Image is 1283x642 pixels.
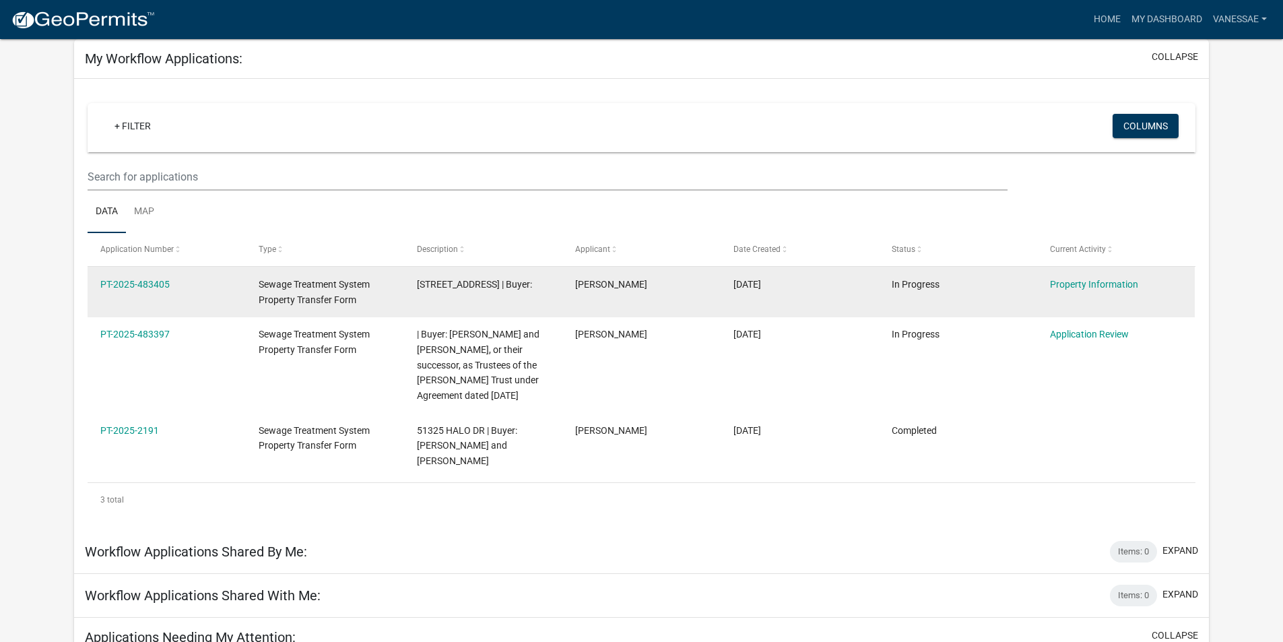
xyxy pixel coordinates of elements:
span: Sewage Treatment System Property Transfer Form [259,425,370,451]
div: Items: 0 [1110,585,1157,606]
span: Type [259,245,276,254]
datatable-header-cell: Date Created [721,233,879,265]
datatable-header-cell: Type [246,233,404,265]
a: Map [126,191,162,234]
a: + Filter [104,114,162,138]
span: Vanessa Ellefsen [575,329,647,340]
a: Property Information [1050,279,1138,290]
span: Date Created [733,245,781,254]
a: PT-2025-2191 [100,425,159,436]
span: Vanessa Ellefsen [575,279,647,290]
div: 3 total [88,483,1195,517]
a: My Dashboard [1126,7,1208,32]
span: 08/25/2025 [733,425,761,436]
a: VanessaE [1208,7,1272,32]
span: 37878 ELDORADO BEACH RD | Buyer: [417,279,532,290]
span: Status [892,245,915,254]
span: 09/24/2025 [733,279,761,290]
datatable-header-cell: Status [878,233,1037,265]
a: PT-2025-483405 [100,279,170,290]
span: Completed [892,425,937,436]
span: Vanessa Ellefsen [575,425,647,436]
datatable-header-cell: Applicant [562,233,721,265]
datatable-header-cell: Description [404,233,562,265]
span: Description [417,245,458,254]
datatable-header-cell: Current Activity [1037,233,1195,265]
button: Columns [1113,114,1179,138]
div: Items: 0 [1110,541,1157,563]
span: | Buyer: David E. Segler and Lisa A. Segler, or their successor, as Trustees of the Lisa A. Segle... [417,329,539,401]
div: collapse [74,79,1209,530]
h5: Workflow Applications Shared By Me: [85,544,307,560]
input: Search for applications [88,163,1007,191]
span: 51325 HALO DR | Buyer: Rosella Sparrow and Todd Sparrow [417,425,517,467]
span: 09/24/2025 [733,329,761,340]
button: expand [1162,544,1198,558]
h5: Workflow Applications Shared With Me: [85,587,321,604]
h5: My Workflow Applications: [85,51,242,67]
a: Application Review [1050,329,1129,340]
a: PT-2025-483397 [100,329,170,340]
span: Application Number [100,245,174,254]
span: Current Activity [1050,245,1106,254]
button: collapse [1152,50,1198,64]
span: In Progress [892,279,940,290]
button: expand [1162,587,1198,602]
span: Sewage Treatment System Property Transfer Form [259,329,370,355]
span: Sewage Treatment System Property Transfer Form [259,279,370,305]
a: Data [88,191,126,234]
span: In Progress [892,329,940,340]
a: Home [1088,7,1126,32]
datatable-header-cell: Application Number [88,233,246,265]
span: Applicant [575,245,610,254]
